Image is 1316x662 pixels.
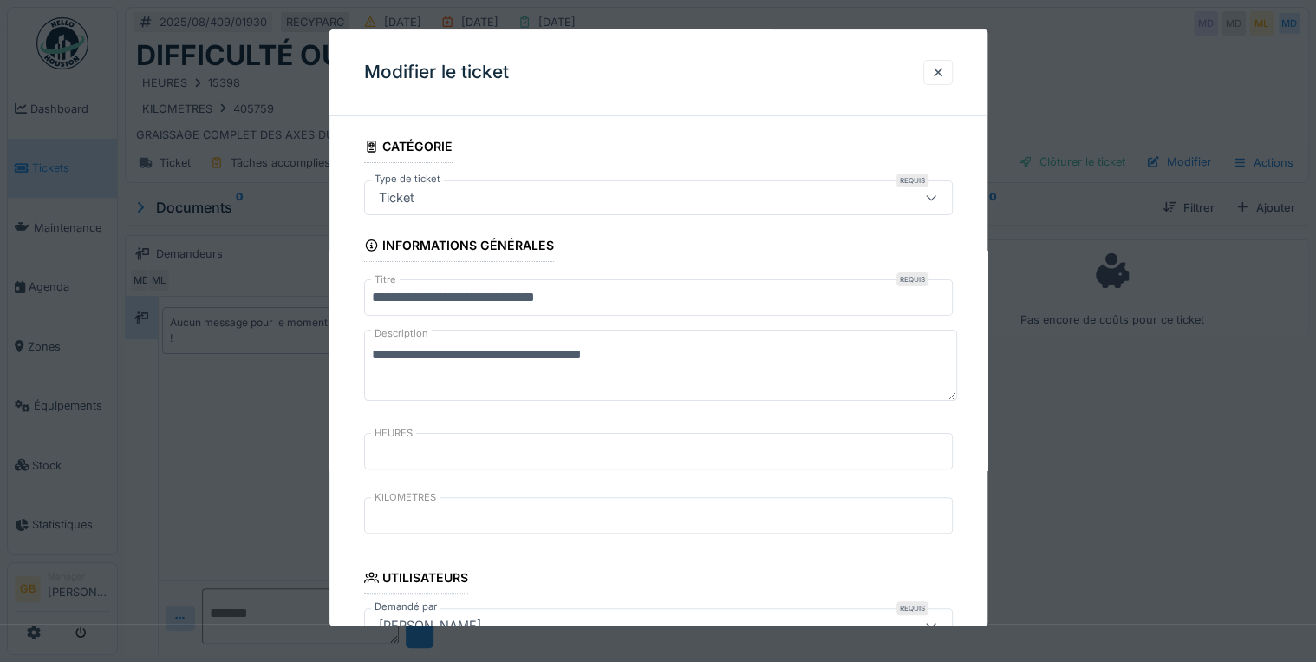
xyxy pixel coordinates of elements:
[371,600,440,614] label: Demandé par
[371,426,416,441] label: HEURES
[364,565,469,594] div: Utilisateurs
[372,188,421,207] div: Ticket
[371,172,444,187] label: Type de ticket
[371,324,432,345] label: Description
[371,273,400,288] label: Titre
[364,62,509,83] h3: Modifier le ticket
[896,273,928,287] div: Requis
[896,601,928,615] div: Requis
[364,134,453,163] div: Catégorie
[371,490,440,505] label: KILOMETRES
[372,616,488,635] div: [PERSON_NAME]
[364,233,555,262] div: Informations générales
[896,174,928,187] div: Requis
